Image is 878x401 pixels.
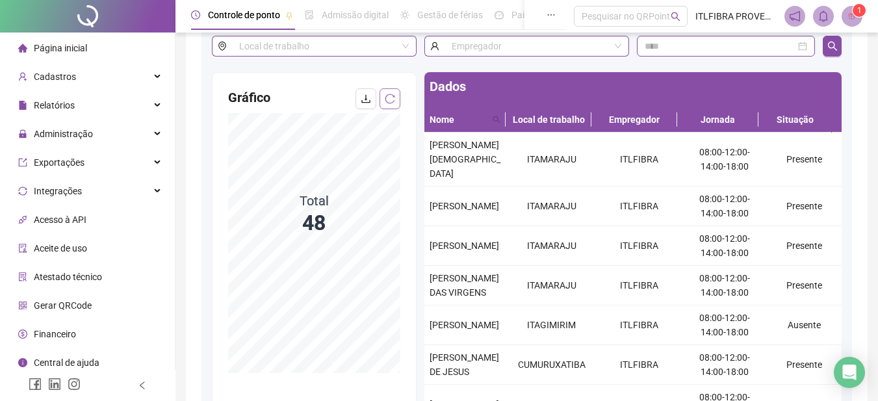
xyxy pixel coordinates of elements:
span: Nome [430,112,487,127]
th: Empregador [591,107,677,133]
td: ITLFIBRA [595,133,683,187]
span: dollar [18,330,27,339]
span: instagram [68,378,81,391]
span: user [424,36,445,57]
span: download [361,94,371,104]
span: [PERSON_NAME] DE JESUS [430,352,499,377]
td: ITLFIBRA [595,226,683,266]
span: Página inicial [34,43,87,53]
img: 38576 [842,6,862,26]
span: Central de ajuda [34,357,99,368]
span: Financeiro [34,329,76,339]
span: search [493,116,500,123]
span: sun [400,10,409,19]
span: Administração [34,129,93,139]
td: Ausente [766,305,842,345]
span: info-circle [18,358,27,367]
td: ITLFIBRA [595,266,683,305]
span: search [827,41,838,51]
span: Atestado técnico [34,272,102,282]
span: Controle de ponto [208,10,280,20]
span: sync [18,187,27,196]
td: ITAMARAJU [508,133,595,187]
span: left [138,381,147,390]
td: ITLFIBRA [595,305,683,345]
td: 08:00-12:00-14:00-18:00 [683,226,766,266]
span: Gestão de férias [417,10,483,20]
span: ellipsis [547,10,556,19]
span: [PERSON_NAME] [430,320,499,330]
span: Integrações [34,186,82,196]
td: ITAMARAJU [508,226,595,266]
td: ITAMARAJU [508,187,595,226]
span: dashboard [495,10,504,19]
span: Gerar QRCode [34,300,92,311]
td: Presente [766,345,842,385]
td: Presente [766,226,842,266]
td: ITAGIMIRIM [508,305,595,345]
span: audit [18,244,27,253]
sup: Atualize o seu contato no menu Meus Dados [853,4,866,17]
span: [PERSON_NAME] [430,240,499,251]
td: ITLFIBRA [595,345,683,385]
td: ITLFIBRA [595,187,683,226]
span: Cadastros [34,71,76,82]
span: [PERSON_NAME] [430,201,499,211]
span: file-done [305,10,314,19]
span: clock-circle [191,10,200,19]
span: [PERSON_NAME] DAS VIRGENS [430,273,499,298]
span: Relatórios [34,100,75,110]
th: Local de trabalho [506,107,591,133]
span: pushpin [285,12,293,19]
span: Exportações [34,157,84,168]
span: Gráfico [228,90,270,105]
span: facebook [29,378,42,391]
td: 08:00-12:00-14:00-18:00 [683,266,766,305]
span: search [671,12,680,21]
td: ITAMARAJU [508,266,595,305]
th: Jornada [677,107,758,133]
span: solution [18,272,27,281]
span: notification [789,10,801,22]
div: Open Intercom Messenger [834,357,865,388]
span: Painel do DP [511,10,562,20]
span: lock [18,129,27,138]
span: qrcode [18,301,27,310]
span: api [18,215,27,224]
span: bell [818,10,829,22]
span: search [490,110,503,129]
td: 08:00-12:00-14:00-18:00 [683,187,766,226]
td: CUMURUXATIBA [508,345,595,385]
span: home [18,44,27,53]
span: user-add [18,72,27,81]
span: Aceite de uso [34,243,87,253]
span: Acesso à API [34,214,86,225]
span: Admissão digital [322,10,389,20]
span: file [18,101,27,110]
span: Dados [430,79,466,94]
td: 08:00-12:00-14:00-18:00 [683,133,766,187]
span: 1 [857,6,862,15]
td: Presente [766,133,842,187]
span: export [18,158,27,167]
span: environment [212,36,232,57]
td: 08:00-12:00-14:00-18:00 [683,345,766,385]
td: Presente [766,266,842,305]
span: reload [385,94,395,104]
td: Presente [766,187,842,226]
span: ITLFIBRA PROVEDOR DE INTERNET [695,9,777,23]
th: Situação [758,107,832,133]
span: [PERSON_NAME][DEMOGRAPHIC_DATA] [430,140,500,179]
td: 08:00-12:00-14:00-18:00 [683,305,766,345]
span: linkedin [48,378,61,391]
